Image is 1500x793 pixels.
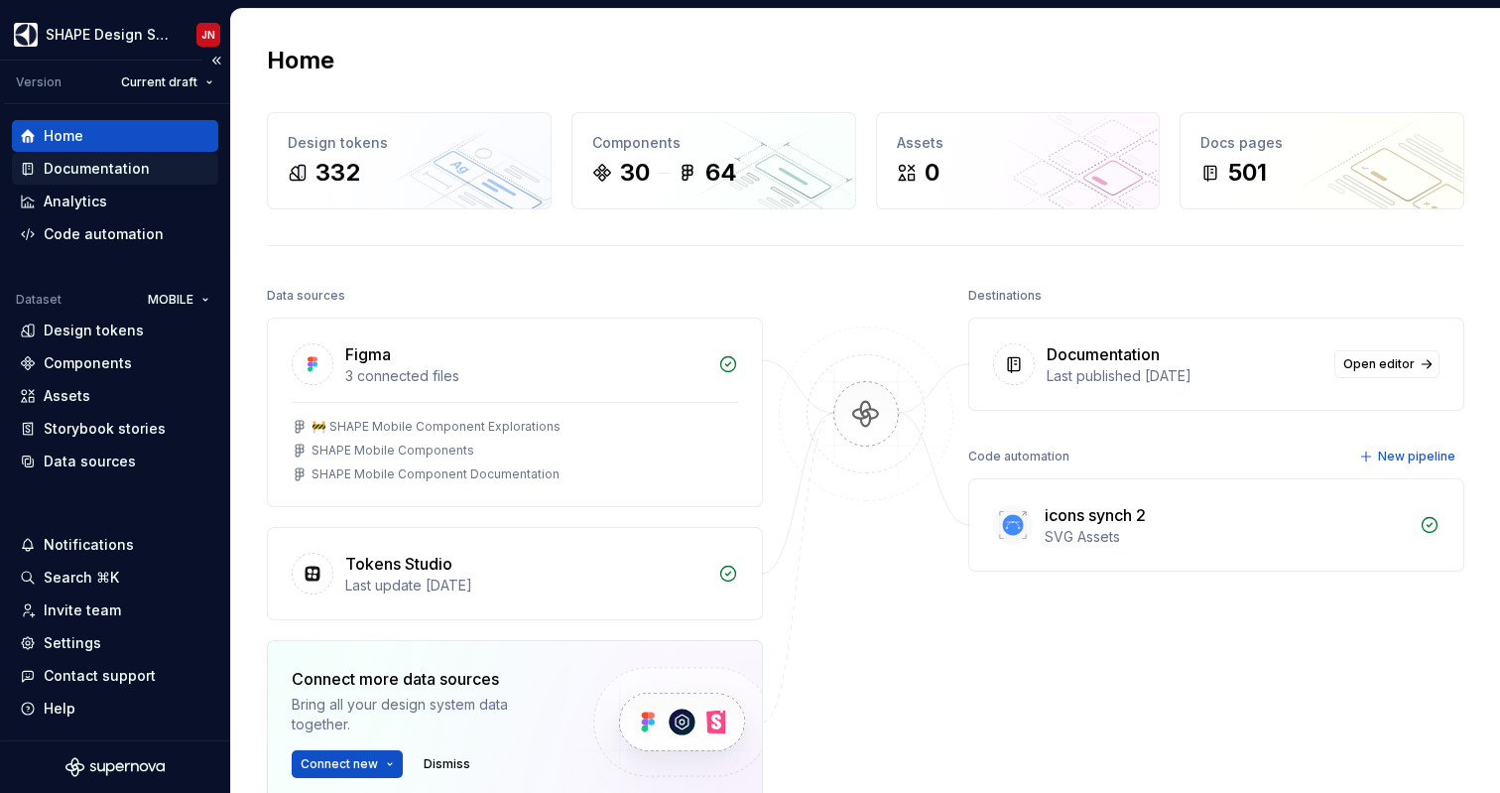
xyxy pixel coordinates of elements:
[12,562,218,594] button: Search ⌘K
[267,282,345,310] div: Data sources
[415,750,479,778] button: Dismiss
[148,292,193,308] span: MOBILE
[44,353,132,373] div: Components
[112,68,222,96] button: Current draft
[12,660,218,692] button: Contact support
[12,347,218,379] a: Components
[1047,366,1322,386] div: Last published [DATE]
[44,600,121,620] div: Invite team
[288,133,531,153] div: Design tokens
[14,23,38,47] img: 1131f18f-9b94-42a4-847a-eabb54481545.png
[1045,527,1408,547] div: SVG Assets
[12,529,218,561] button: Notifications
[44,535,134,555] div: Notifications
[139,286,218,314] button: MOBILE
[44,452,136,471] div: Data sources
[1353,443,1464,470] button: New pipeline
[4,13,226,56] button: SHAPE Design SystemJN
[12,446,218,477] a: Data sources
[292,667,560,691] div: Connect more data sources
[620,157,650,189] div: 30
[1200,133,1443,153] div: Docs pages
[12,120,218,152] a: Home
[65,757,165,777] svg: Supernova Logo
[12,693,218,725] button: Help
[301,756,378,772] span: Connect new
[292,695,560,734] div: Bring all your design system data together.
[267,45,334,76] h2: Home
[12,186,218,217] a: Analytics
[1180,112,1464,209] a: Docs pages501
[312,419,561,435] div: 🚧 SHAPE Mobile Component Explorations
[345,576,706,595] div: Last update [DATE]
[44,126,83,146] div: Home
[876,112,1161,209] a: Assets0
[968,282,1042,310] div: Destinations
[46,25,173,45] div: SHAPE Design System
[44,224,164,244] div: Code automation
[44,321,144,340] div: Design tokens
[345,552,452,576] div: Tokens Studio
[44,386,90,406] div: Assets
[12,218,218,250] a: Code automation
[44,568,119,588] div: Search ⌘K
[12,315,218,346] a: Design tokens
[312,466,560,482] div: SHAPE Mobile Component Documentation
[1378,449,1455,464] span: New pipeline
[968,443,1069,470] div: Code automation
[44,699,75,719] div: Help
[1228,157,1267,189] div: 501
[1045,503,1146,527] div: icons synch 2
[925,157,939,189] div: 0
[12,380,218,412] a: Assets
[12,595,218,626] a: Invite team
[202,47,230,74] button: Collapse sidebar
[571,112,856,209] a: Components3064
[1047,342,1160,366] div: Documentation
[16,74,62,90] div: Version
[16,292,62,308] div: Dataset
[121,74,197,90] span: Current draft
[44,159,150,179] div: Documentation
[267,527,763,620] a: Tokens StudioLast update [DATE]
[44,192,107,211] div: Analytics
[1343,356,1415,372] span: Open editor
[44,633,101,653] div: Settings
[267,112,552,209] a: Design tokens332
[292,750,403,778] button: Connect new
[897,133,1140,153] div: Assets
[44,419,166,439] div: Storybook stories
[12,153,218,185] a: Documentation
[345,366,706,386] div: 3 connected files
[267,318,763,507] a: Figma3 connected files🚧 SHAPE Mobile Component ExplorationsSHAPE Mobile ComponentsSHAPE Mobile Co...
[201,27,215,43] div: JN
[12,627,218,659] a: Settings
[345,342,391,366] div: Figma
[1334,350,1439,378] a: Open editor
[424,756,470,772] span: Dismiss
[315,157,360,189] div: 332
[44,666,156,686] div: Contact support
[312,443,474,459] div: SHAPE Mobile Components
[705,157,737,189] div: 64
[12,413,218,445] a: Storybook stories
[592,133,835,153] div: Components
